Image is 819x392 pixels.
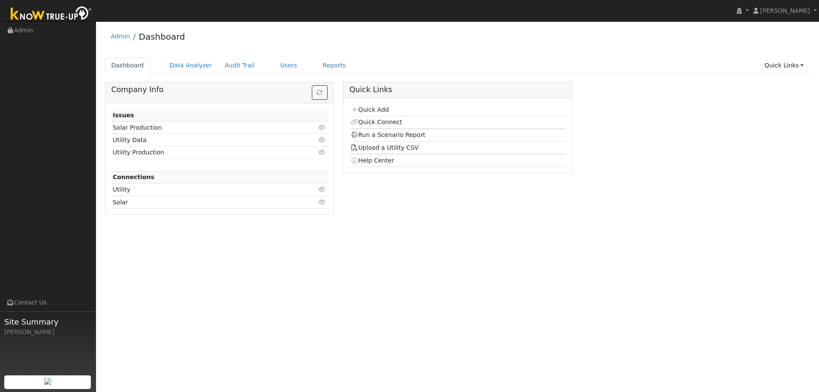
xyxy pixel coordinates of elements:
[317,58,352,73] a: Reports
[111,146,293,159] td: Utility Production
[4,328,91,337] div: [PERSON_NAME]
[274,58,304,73] a: Users
[111,122,293,134] td: Solar Production
[351,119,402,125] a: Quick Connect
[113,112,134,119] strong: Issues
[319,199,326,205] i: Click to view
[163,58,218,73] a: Data Analyzer
[760,7,810,14] span: [PERSON_NAME]
[319,125,326,131] i: Click to view
[351,144,418,151] a: Upload a Utility CSV
[105,58,151,73] a: Dashboard
[351,106,389,113] a: Quick Add
[111,33,130,40] a: Admin
[111,196,293,209] td: Solar
[319,137,326,143] i: Click to view
[758,58,810,73] a: Quick Links
[351,157,394,164] a: Help Center
[4,316,91,328] span: Site Summary
[44,378,51,385] img: retrieve
[111,85,328,94] h5: Company Info
[113,174,154,180] strong: Connections
[139,32,185,42] a: Dashboard
[218,58,261,73] a: Audit Trail
[349,85,566,94] h5: Quick Links
[351,131,425,138] a: Run a Scenario Report
[319,149,326,155] i: Click to view
[111,183,293,196] td: Utility
[319,186,326,192] i: Click to view
[111,134,293,146] td: Utility Data
[6,5,96,24] img: Know True-Up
